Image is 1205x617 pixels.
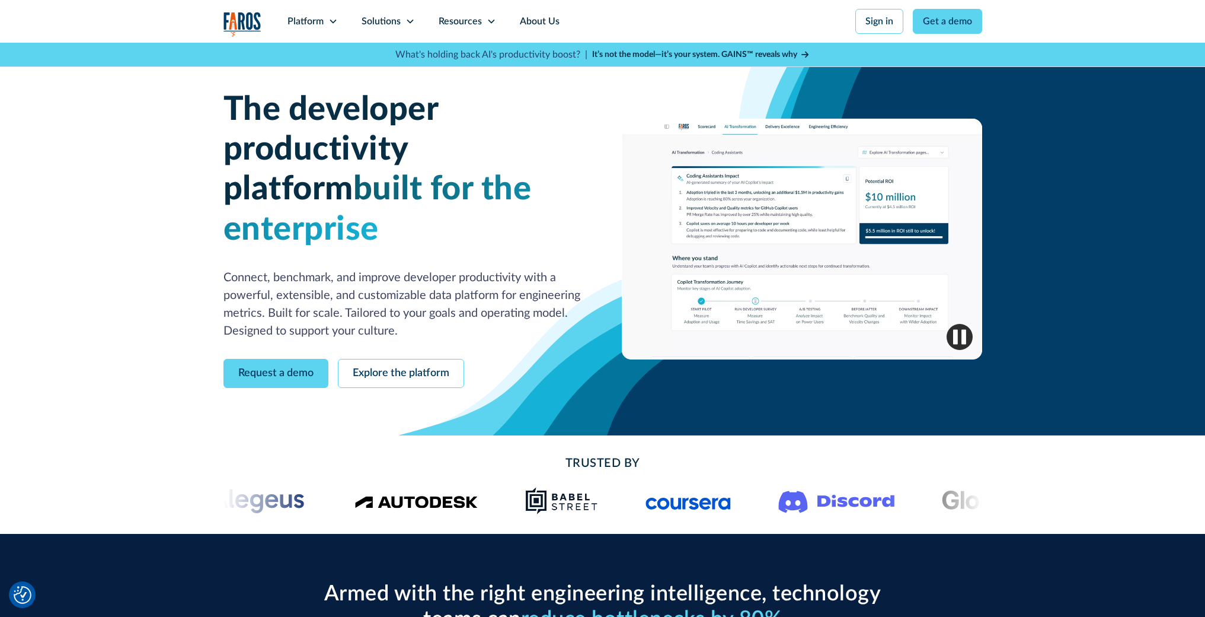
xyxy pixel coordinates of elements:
img: Logo of the analytics and reporting company Faros. [223,12,261,36]
h2: Trusted By [318,454,887,472]
a: Sign in [855,9,903,34]
img: Logo of the design software company Autodesk. [354,492,478,508]
img: Revisit consent button [14,586,31,604]
a: Request a demo [223,359,328,388]
a: Get a demo [913,9,982,34]
p: What's holding back AI's productivity boost? | [395,47,587,62]
img: Babel Street logo png [525,486,598,515]
div: Resources [439,14,482,28]
a: It’s not the model—it’s your system. GAINS™ reveals why [592,49,810,61]
img: Logo of the communication platform Discord. [778,488,894,513]
img: Logo of the online learning platform Coursera. [645,491,731,510]
a: home [223,12,261,36]
strong: It’s not the model—it’s your system. GAINS™ reveals why [592,50,797,59]
button: Cookie Settings [14,586,31,604]
span: built for the enterprise [223,173,532,246]
a: Explore the platform [338,359,464,388]
div: Platform [287,14,324,28]
img: Pause video [947,324,973,350]
div: Solutions [362,14,401,28]
p: Connect, benchmark, and improve developer productivity with a powerful, extensible, and customiza... [223,269,584,340]
h1: The developer productivity platform [223,90,584,250]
